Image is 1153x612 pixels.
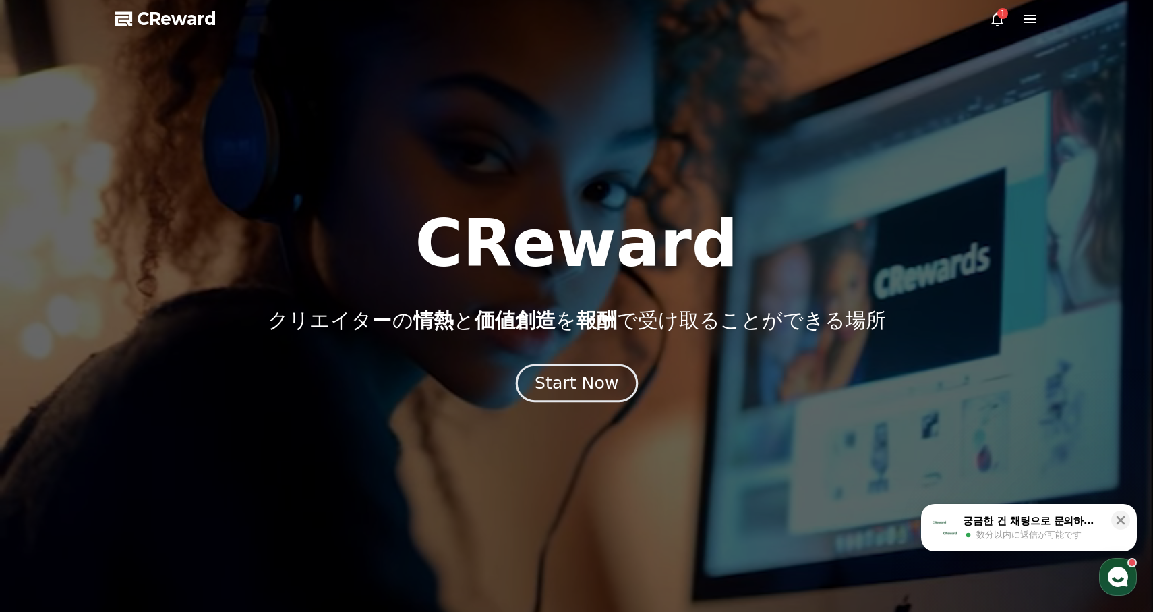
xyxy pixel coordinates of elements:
a: ホーム [4,428,89,462]
span: 価値創造 [475,308,556,332]
p: クリエイターの と を で受け取ることができる場所 [268,308,886,333]
span: CReward [137,8,216,30]
div: 1 [997,8,1008,19]
a: チャット [89,428,174,462]
a: 1 [989,11,1005,27]
a: Start Now [519,379,635,391]
span: ホーム [34,448,59,459]
span: 設定 [208,448,225,459]
button: Start Now [515,364,637,402]
h1: CReward [415,211,738,276]
span: チャット [115,449,148,460]
span: 情熱 [413,308,454,332]
span: 報酬 [576,308,617,332]
div: Start Now [535,372,618,395]
a: CReward [115,8,216,30]
a: 設定 [174,428,259,462]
